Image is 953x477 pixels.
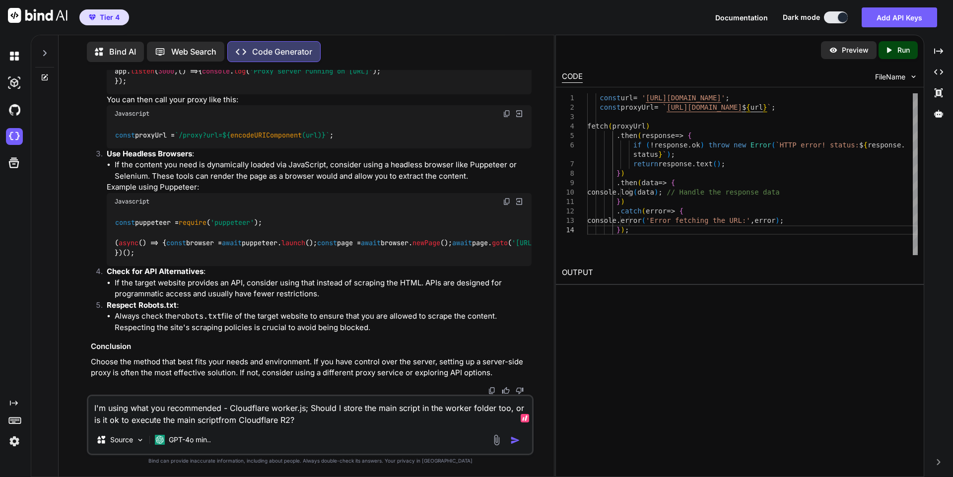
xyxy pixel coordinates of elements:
img: premium [89,14,96,20]
div: CODE [562,71,583,83]
span: ' [721,94,725,102]
span: launch [281,238,305,247]
span: const [600,103,620,111]
span: `/proxy?url= ` [175,131,330,139]
span: { [863,141,867,149]
span: { [746,103,750,111]
textarea: I'm using what you recommended - Cloudflare worker.js; Should I store the main script in the work... [88,396,532,426]
span: url [750,103,762,111]
span: { [687,132,691,139]
button: premiumTier 4 [79,9,129,25]
img: Bind AI [8,8,68,23]
span: Tier 4 [100,12,120,22]
span: => [675,132,683,139]
li: If the target website provides an API, consider using that instead of scraping the HTML. APIs are... [115,277,532,300]
span: [URL][DOMAIN_NAME] [667,103,742,111]
span: ' [641,94,645,102]
span: () => [178,67,198,75]
p: Source [110,435,133,445]
span: Dark mode [783,12,820,22]
span: '[URL][DOMAIN_NAME]' [512,238,591,247]
span: response [868,141,901,149]
span: const [600,94,620,102]
span: `HTTP error! status: [775,141,859,149]
span: ` [767,103,771,111]
span: . [616,179,620,187]
span: new [734,141,746,149]
div: 14 [562,225,574,235]
span: FileName [875,72,905,82]
span: then [620,132,637,139]
span: , [750,216,754,224]
span: newPage [412,238,440,247]
span: . [616,188,620,196]
span: ) [620,198,624,205]
span: ( [637,132,641,139]
span: ! [650,141,654,149]
span: ; [671,150,675,158]
span: => [667,207,675,215]
span: if [633,141,641,149]
span: ; [771,103,775,111]
p: Web Search [171,46,216,58]
span: throw [708,141,729,149]
strong: Check for API Alternatives [107,267,204,276]
span: 'Proxy server running on [URL]' [250,67,373,75]
span: . [687,141,691,149]
img: icon [510,435,520,445]
div: 9 [562,178,574,188]
span: 'Error fetching the URL:' [646,216,750,224]
span: return [633,160,658,168]
img: like [502,387,510,395]
img: darkChat [6,48,23,65]
span: goto [492,238,508,247]
p: Code Generator [252,46,312,58]
img: Open in Browser [515,109,524,118]
span: ${ (url)} [222,131,326,139]
img: githubDark [6,101,23,118]
strong: Respect Robots.txt [107,300,177,310]
span: ( [646,141,650,149]
span: require [179,218,206,227]
span: = [633,94,637,102]
span: { [671,179,675,187]
span: ( [771,141,775,149]
span: 'puppeteer' [210,218,254,227]
span: const [317,238,337,247]
img: GPT-4o mini [155,435,165,445]
span: fetch [587,122,608,130]
span: proxyUrl [620,103,654,111]
span: ; [658,188,662,196]
span: } [616,169,620,177]
span: data [641,179,658,187]
span: ) [620,169,624,177]
span: ) [620,226,624,234]
span: proxyUrl [612,122,645,130]
h3: Conclusion [91,341,532,352]
span: ) [717,160,721,168]
p: Example using Puppeteer: [107,182,532,193]
span: text [696,160,713,168]
span: ( [641,216,645,224]
span: log [620,188,633,196]
span: const [115,131,135,139]
div: 1 [562,93,574,103]
code: puppeteer = ( ); ( () => { browser = puppeteer. (); page = browser. (); page. ( ); content = page... [115,217,901,258]
div: 10 [562,188,574,197]
span: . [616,207,620,215]
div: 6 [562,140,574,150]
span: catch [620,207,641,215]
strong: Use Headless Browsers [107,149,192,158]
span: await [452,238,472,247]
span: async [119,238,138,247]
span: then [620,179,637,187]
span: ; [625,226,629,234]
span: ) [654,188,658,196]
span: { [679,207,683,215]
span: console [587,188,616,196]
span: ( [633,188,637,196]
button: Add API Keys [862,7,937,27]
span: error [620,216,641,224]
li: If the content you need is dynamically loaded via JavaScript, consider using a headless browser l... [115,159,532,182]
span: . [901,141,905,149]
